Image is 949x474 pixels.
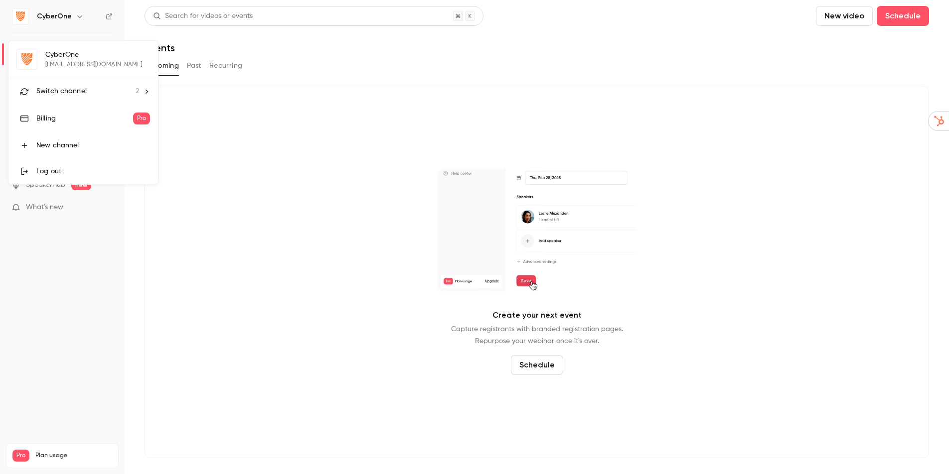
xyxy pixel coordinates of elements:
span: Pro [133,113,150,124]
span: 2 [136,86,139,97]
span: Switch channel [36,86,87,97]
div: Billing [36,114,133,123]
div: Log out [36,166,150,176]
div: New channel [36,140,150,150]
